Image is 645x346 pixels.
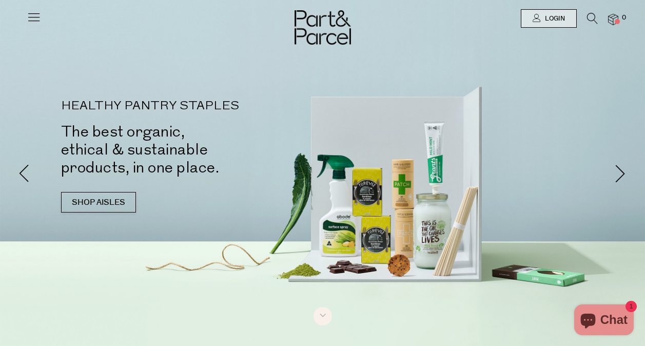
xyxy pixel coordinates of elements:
[61,100,338,112] p: HEALTHY PANTRY STAPLES
[61,123,338,177] h2: The best organic, ethical & sustainable products, in one place.
[571,304,637,338] inbox-online-store-chat: Shopify online store chat
[61,192,136,213] a: SHOP AISLES
[295,10,351,45] img: Part&Parcel
[619,13,629,23] span: 0
[608,14,618,25] a: 0
[521,9,577,28] a: Login
[542,14,565,23] span: Login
